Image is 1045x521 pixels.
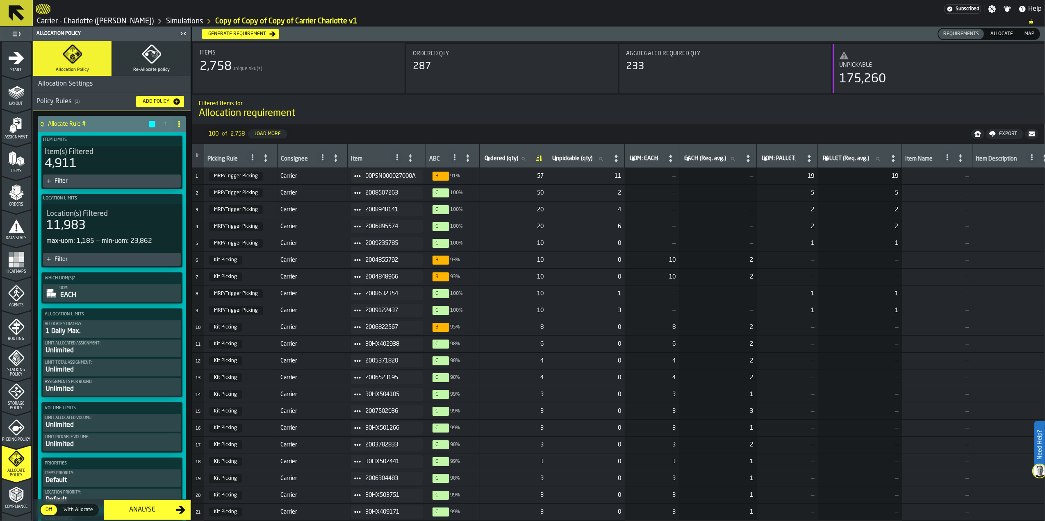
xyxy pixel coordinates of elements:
[2,344,31,377] li: menu Stacking Policy
[985,28,1019,40] label: button-switch-multi-Allocate
[2,401,31,410] span: Storage Policy
[209,188,263,197] span: MRP/Trigger Picking
[59,505,98,515] div: thumb
[209,272,242,281] span: Kit Picking
[281,206,344,213] span: Carrier
[1000,5,1015,13] label: button-toggle-Notifications
[2,270,31,274] span: Heatmaps
[209,373,242,382] span: Kit Picking
[1025,129,1038,139] button: button-
[2,337,31,341] span: Routing
[209,131,219,137] span: 100
[209,222,263,231] span: MRP/Trigger Picking
[2,177,31,209] li: menu Orders
[196,153,199,159] span: #
[1019,28,1040,40] label: button-switch-multi-Map
[451,207,463,213] span: 100%
[45,420,179,430] div: Unlimited
[2,311,31,344] li: menu Routing
[43,320,181,338] button: Allocate Strategy:1 Daily Max.
[192,95,1045,124] div: title-Allocation requirement
[43,414,181,432] button: Limit allocated volume:Unlimited
[43,459,181,468] label: Priorities
[33,76,191,93] h3: title-section-Allocation Settings
[683,274,754,280] span: 2
[215,17,357,26] a: link-to-/wh/i/e074fb63-00ea-4531-a7c9-ea0a191b3e4f/simulations/236e57c3-fbae-43b1-ac28-583f53d176a7
[683,173,754,179] span: —
[281,156,308,164] div: Consignee
[683,206,754,213] span: —
[209,474,242,483] span: Kit Picking
[281,274,344,280] span: Carrier
[626,60,644,73] div: 233
[2,109,31,142] li: menu Assignment
[485,155,518,162] span: label
[248,129,287,138] button: button-Load More
[35,31,178,36] div: Allocation Policy
[821,274,899,280] span: —
[55,256,178,263] div: Filter
[196,191,198,196] span: 2
[551,173,622,179] span: 11
[905,190,969,196] span: —
[139,99,173,104] div: Add Policy
[2,277,31,310] li: menu Agents
[683,290,754,297] span: —
[483,154,532,164] input: label
[905,173,969,179] span: —
[821,257,899,263] span: —
[43,469,181,487] button: Items priority:Default
[46,209,178,218] div: Title
[202,127,294,140] div: ButtonLoadMore-Load More-Prev-First-Last
[281,223,344,230] span: Carrier
[2,469,31,478] span: Allocate Policy
[551,274,622,280] span: 0
[551,240,622,247] span: 0
[2,445,31,478] li: menu Allocate Policy
[971,129,984,139] button: button-
[945,5,981,14] a: link-to-/wh/i/e074fb63-00ea-4531-a7c9-ea0a191b3e4f/settings/billing
[451,291,463,297] span: 100%
[2,102,31,106] span: Layout
[45,156,77,171] div: 4,911
[200,50,398,56] div: Title
[433,289,449,298] span: 100%
[905,274,969,280] span: —
[628,206,676,213] span: —
[41,136,182,144] label: Item Limits
[58,504,99,516] label: button-switch-multi-With Allocate
[628,173,676,179] span: —
[760,290,815,297] span: 1
[43,274,181,283] label: Which UOM(s)?
[628,223,676,230] span: —
[37,17,154,26] a: link-to-/wh/i/e074fb63-00ea-4531-a7c9-ea0a191b3e4f
[938,28,985,40] label: button-switch-multi-Requirements
[199,99,1038,107] h2: Sub Title
[366,274,416,280] span: 2004848966
[413,60,431,73] div: 287
[196,242,198,246] span: 5
[684,155,726,162] span: label
[451,173,460,179] span: 91%
[551,223,622,230] span: 6
[209,440,242,449] span: Kit Picking
[433,256,449,265] span: 93%
[413,50,611,57] div: Title
[45,360,179,365] div: Limit Total assignment:
[628,257,676,263] span: 10
[986,29,1018,39] div: thumb
[451,257,460,263] span: 93%
[46,236,178,246] div: max-uom: 1,185 — min-uom: 23,862
[823,155,869,162] span: label
[821,173,899,179] span: 19
[483,173,544,179] span: 57
[626,50,824,57] div: Title
[905,223,969,230] span: —
[483,290,544,297] span: 10
[628,274,676,280] span: 10
[36,16,1042,26] nav: Breadcrumb
[905,257,969,263] span: —
[33,93,191,111] h3: title-section-[object Object]
[905,240,969,247] span: —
